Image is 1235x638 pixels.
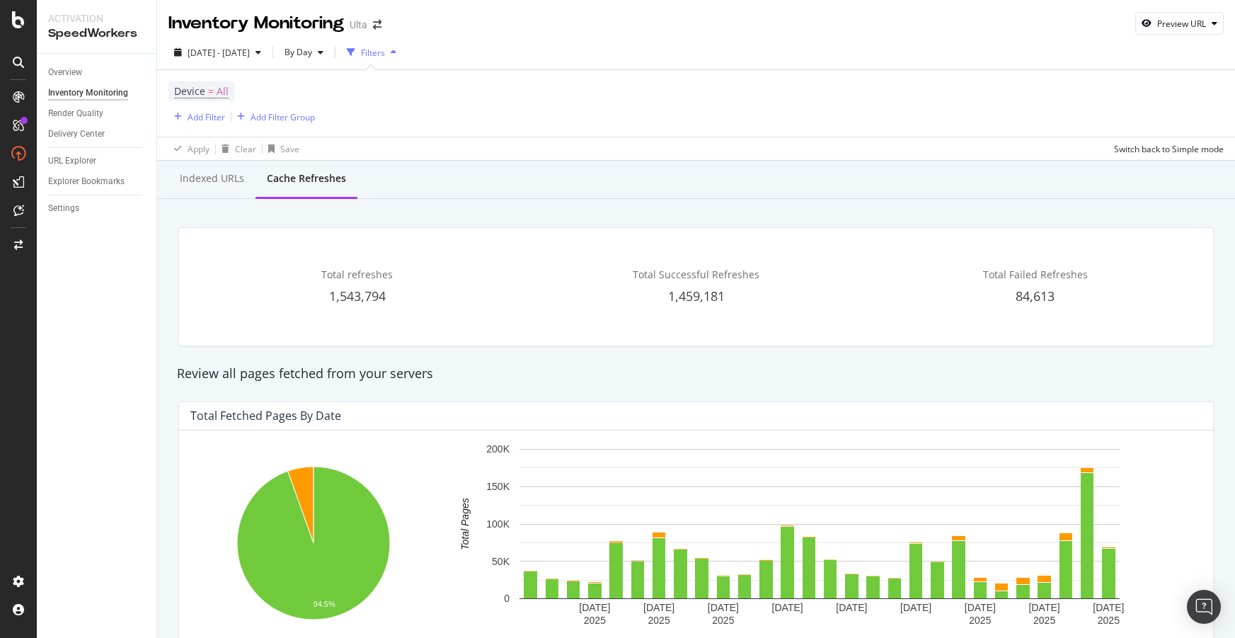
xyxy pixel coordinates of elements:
a: Inventory Monitoring [48,86,147,101]
span: Total refreshes [321,268,393,281]
text: [DATE] [1029,602,1060,613]
div: Inventory Monitoring [48,86,128,101]
text: 0 [504,593,510,604]
div: Indexed URLs [180,171,244,186]
span: Total Successful Refreshes [633,268,759,281]
span: 1,459,181 [668,287,725,304]
text: 150K [487,481,510,492]
a: URL Explorer [48,154,147,169]
div: Add Filter Group [251,111,315,123]
button: [DATE] - [DATE] [168,41,267,64]
span: 1,543,794 [329,287,386,304]
text: [DATE] [580,602,611,613]
div: arrow-right-arrow-left [373,20,381,30]
text: 2025 [713,615,735,626]
div: Explorer Bookmarks [48,174,125,189]
text: 2025 [970,615,992,626]
div: Switch back to Simple mode [1114,143,1224,155]
text: 2025 [1098,615,1120,626]
a: Explorer Bookmarks [48,174,147,189]
div: Open Intercom Messenger [1187,590,1221,624]
text: [DATE] [772,602,803,613]
button: Add Filter [168,108,225,125]
div: Add Filter [188,111,225,123]
div: URL Explorer [48,154,96,169]
div: Delivery Center [48,127,105,142]
text: [DATE] [1093,602,1125,613]
span: By Day [279,46,312,58]
div: Filters [361,47,385,59]
button: Apply [168,137,209,160]
text: [DATE] [837,602,868,613]
div: Save [280,143,299,155]
text: 2025 [584,615,606,626]
text: 200K [487,443,510,455]
button: Preview URL [1135,12,1224,35]
div: Inventory Monitoring [168,11,344,35]
span: 84,613 [1016,287,1055,304]
div: Overview [48,65,82,80]
span: [DATE] - [DATE] [188,47,250,59]
div: Total Fetched Pages by Date [190,409,341,423]
button: Switch back to Simple mode [1108,137,1224,160]
a: Settings [48,201,147,216]
text: 100K [487,518,510,530]
div: Activation [48,11,145,25]
button: Save [263,137,299,160]
text: 50K [492,556,510,567]
a: Delivery Center [48,127,147,142]
div: Cache refreshes [267,171,346,186]
svg: A chart. [444,442,1195,630]
text: [DATE] [643,602,674,613]
div: Render Quality [48,106,103,121]
a: Render Quality [48,106,147,121]
text: 94.5% [314,600,335,608]
text: 2025 [648,615,670,626]
span: Device [174,84,205,98]
div: SpeedWorkers [48,25,145,42]
button: Clear [216,137,256,160]
text: [DATE] [900,602,931,613]
div: Settings [48,201,79,216]
text: [DATE] [965,602,996,613]
div: Apply [188,143,209,155]
span: = [208,84,214,98]
div: Ulta [350,18,367,32]
text: [DATE] [708,602,739,613]
span: All [217,81,229,101]
button: Filters [341,41,402,64]
div: Clear [235,143,256,155]
text: 2025 [1033,615,1055,626]
button: By Day [279,41,329,64]
text: Total Pages [460,498,471,549]
div: Preview URL [1157,18,1206,30]
div: Review all pages fetched from your servers [170,365,1222,383]
span: Total Failed Refreshes [983,268,1088,281]
button: Add Filter Group [231,108,315,125]
a: Overview [48,65,147,80]
svg: A chart. [190,460,437,630]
